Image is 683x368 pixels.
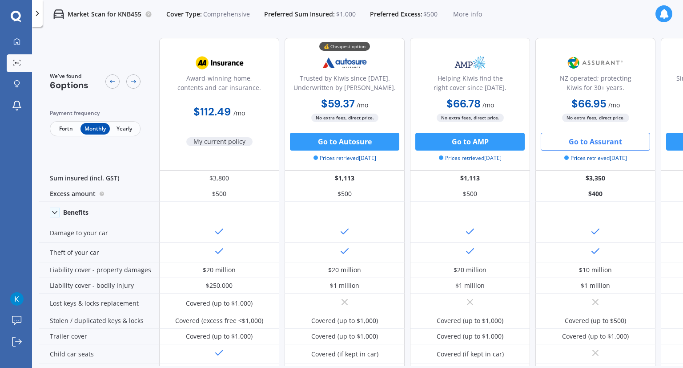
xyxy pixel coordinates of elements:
[285,171,405,186] div: $1,113
[311,316,378,325] div: Covered (up to $1,000)
[566,52,625,74] img: Assurant.png
[39,313,159,329] div: Stolen / duplicated keys & locks
[330,281,359,290] div: $1 million
[315,52,374,74] img: Autosure.webp
[453,10,482,19] span: More info
[608,101,620,109] span: / mo
[80,123,109,135] span: Monthly
[571,97,607,110] b: $66.95
[357,101,368,109] span: / mo
[564,154,627,162] span: Prices retrieved [DATE]
[166,10,202,19] span: Cover Type:
[581,281,610,290] div: $1 million
[328,266,361,274] div: $20 million
[39,344,159,364] div: Child car seats
[410,171,530,186] div: $1,113
[292,74,397,96] div: Trusted by Kiwis since [DATE]. Underwritten by [PERSON_NAME].
[110,123,139,135] span: Yearly
[50,109,141,118] div: Payment frequency
[437,316,503,325] div: Covered (up to $1,000)
[39,278,159,294] div: Liability cover - bodily injury
[535,186,655,202] div: $400
[336,10,356,19] span: $1,000
[418,74,522,96] div: Helping Kiwis find the right cover since [DATE].
[159,171,279,186] div: $3,800
[203,10,250,19] span: Comprehensive
[190,52,249,74] img: AA.webp
[290,133,399,151] button: Go to Autosure
[39,262,159,278] div: Liability cover - property damages
[50,72,88,80] span: We've found
[454,266,486,274] div: $20 million
[410,186,530,202] div: $500
[321,97,355,110] b: $59.37
[423,10,438,19] span: $500
[159,186,279,202] div: $500
[541,133,650,151] button: Go to Assurant
[562,332,629,341] div: Covered (up to $1,000)
[311,114,378,122] span: No extra fees, direct price.
[437,114,504,122] span: No extra fees, direct price.
[186,332,253,341] div: Covered (up to $1,000)
[39,186,159,202] div: Excess amount
[370,10,422,19] span: Preferred Excess:
[39,243,159,262] div: Theft of your car
[52,123,80,135] span: Fortn
[562,114,629,122] span: No extra fees, direct price.
[39,329,159,344] div: Trailer cover
[203,266,236,274] div: $20 million
[319,42,370,51] div: 💰 Cheapest option
[10,292,24,306] img: ACg8ocKqvbehSLnH_y9rzmSYa7alcmt0WnHPjn2H_Pu3bJ6cTaMN6g=s96-c
[53,9,64,20] img: car.f15378c7a67c060ca3f3.svg
[441,52,499,74] img: AMP.webp
[535,171,655,186] div: $3,350
[186,299,253,308] div: Covered (up to $1,000)
[206,281,233,290] div: $250,000
[167,74,272,96] div: Award-winning home, contents and car insurance.
[63,209,88,217] div: Benefits
[264,10,335,19] span: Preferred Sum Insured:
[68,10,141,19] p: Market Scan for KNB455
[186,137,253,146] span: My current policy
[439,154,502,162] span: Prices retrieved [DATE]
[415,133,525,151] button: Go to AMP
[39,223,159,243] div: Damage to your car
[39,171,159,186] div: Sum insured (incl. GST)
[543,74,648,96] div: NZ operated; protecting Kiwis for 30+ years.
[482,101,494,109] span: / mo
[565,316,626,325] div: Covered (up to $500)
[175,316,263,325] div: Covered (excess free <$1,000)
[437,350,504,359] div: Covered (if kept in car)
[455,281,485,290] div: $1 million
[50,79,88,91] span: 6 options
[233,109,245,117] span: / mo
[313,154,376,162] span: Prices retrieved [DATE]
[437,332,503,341] div: Covered (up to $1,000)
[39,294,159,313] div: Lost keys & locks replacement
[193,105,231,119] b: $112.49
[311,350,378,359] div: Covered (if kept in car)
[285,186,405,202] div: $500
[446,97,481,110] b: $66.78
[311,332,378,341] div: Covered (up to $1,000)
[579,266,612,274] div: $10 million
